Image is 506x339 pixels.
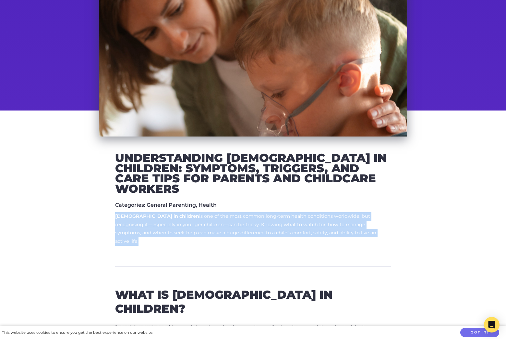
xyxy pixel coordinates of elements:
strong: [DEMOGRAPHIC_DATA] in children [115,213,199,219]
h5: Categories: General Parenting, Health [115,202,391,208]
p: is one of the most common long-term health conditions worldwide, but recognising it—especially in... [115,212,391,246]
h2: What is [DEMOGRAPHIC_DATA] in Children? [115,288,391,315]
h2: Understanding [DEMOGRAPHIC_DATA] in Children: Symptoms, Triggers, and Care Tips for Parents and C... [115,153,391,194]
div: This website uses cookies to ensure you get the best experience on our website. [2,329,153,336]
button: Got it! [460,328,499,337]
div: Open Intercom Messenger [484,317,500,332]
